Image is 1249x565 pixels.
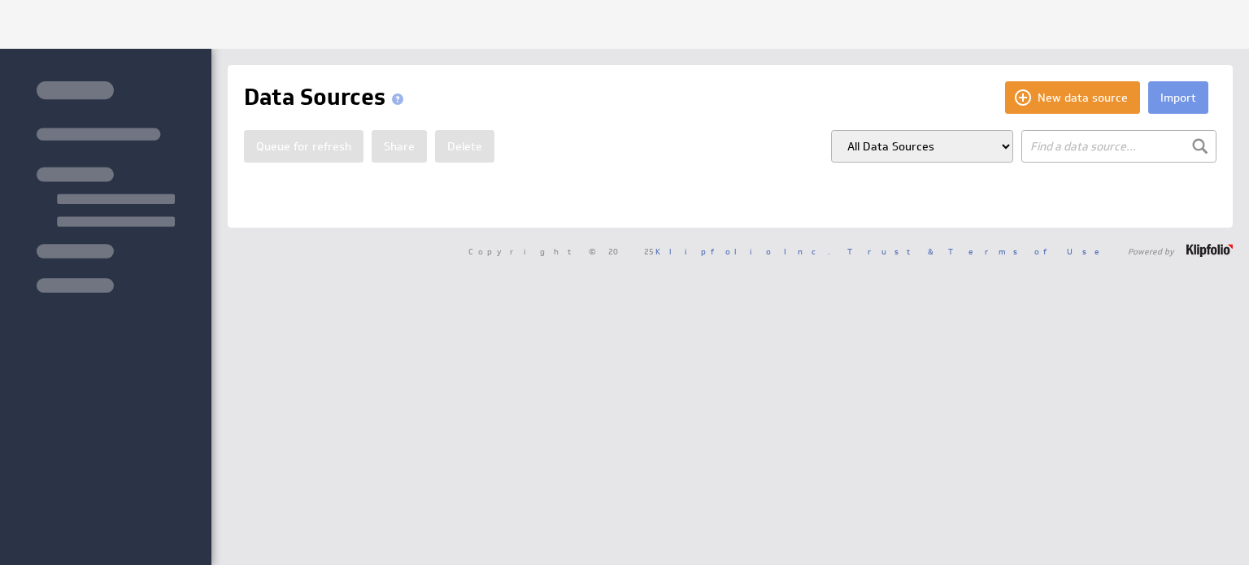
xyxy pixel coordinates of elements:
[1005,81,1140,114] button: New data source
[1186,244,1233,257] img: logo-footer.png
[372,130,427,163] button: Share
[1128,247,1174,255] span: Powered by
[435,130,494,163] button: Delete
[244,130,363,163] button: Queue for refresh
[847,246,1111,257] a: Trust & Terms of Use
[244,81,410,114] h1: Data Sources
[1148,81,1208,114] button: Import
[468,247,830,255] span: Copyright © 2025
[37,81,175,293] img: skeleton-sidenav.svg
[1021,130,1216,163] input: Find a data source...
[655,246,830,257] a: Klipfolio Inc.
